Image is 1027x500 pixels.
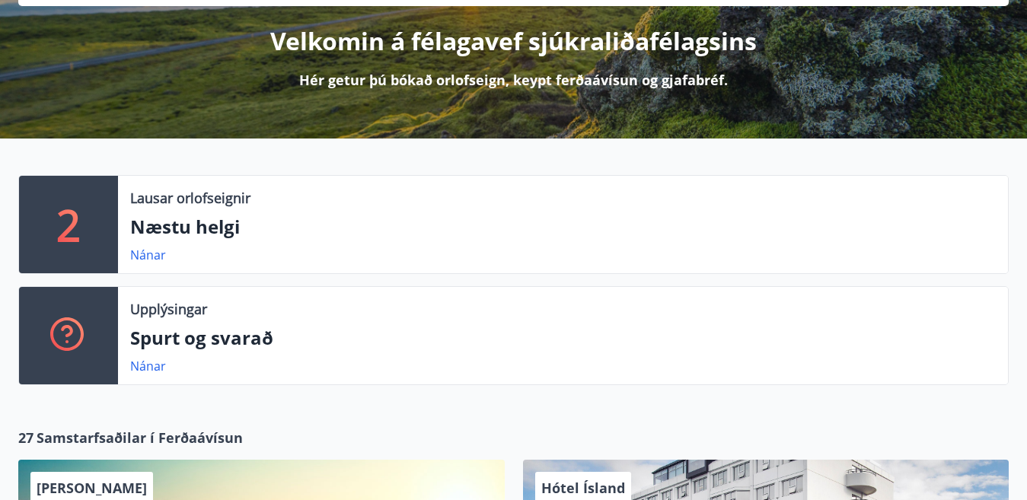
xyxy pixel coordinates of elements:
p: Hér getur þú bókað orlofseign, keypt ferðaávísun og gjafabréf. [299,70,728,90]
p: Næstu helgi [130,214,996,240]
span: [PERSON_NAME] [37,479,147,497]
span: Hótel Ísland [541,479,625,497]
span: 27 [18,428,33,447]
span: Samstarfsaðilar í Ferðaávísun [37,428,243,447]
a: Nánar [130,247,166,263]
p: 2 [56,196,81,253]
p: Velkomin á félagavef sjúkraliðafélagsins [270,24,757,58]
p: Lausar orlofseignir [130,188,250,208]
a: Nánar [130,358,166,374]
p: Upplýsingar [130,299,207,319]
p: Spurt og svarað [130,325,996,351]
